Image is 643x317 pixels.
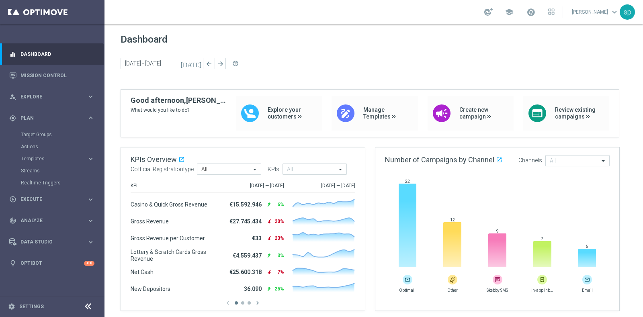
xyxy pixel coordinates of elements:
a: Settings [19,304,44,309]
span: Templates [21,156,79,161]
i: keyboard_arrow_right [87,196,94,203]
a: Actions [21,143,84,150]
button: play_circle_outline Execute keyboard_arrow_right [9,196,95,202]
a: Mission Control [20,65,94,86]
div: Templates [21,153,104,165]
div: Plan [9,115,87,122]
i: keyboard_arrow_right [87,114,94,122]
div: Target Groups [21,129,104,141]
div: Data Studio [9,238,87,245]
button: Data Studio keyboard_arrow_right [9,239,95,245]
button: lightbulb Optibot +10 [9,260,95,266]
div: Analyze [9,217,87,224]
span: Analyze [20,218,87,223]
div: Optibot [9,253,94,274]
button: Mission Control [9,72,95,79]
div: +10 [84,261,94,266]
a: Optibot [20,253,84,274]
div: Realtime Triggers [21,177,104,189]
i: lightbulb [9,260,16,267]
i: keyboard_arrow_right [87,238,94,246]
i: equalizer [9,51,16,58]
span: Execute [20,197,87,202]
a: Realtime Triggers [21,180,84,186]
i: person_search [9,93,16,100]
div: Execute [9,196,87,203]
i: gps_fixed [9,115,16,122]
span: Data Studio [20,239,87,244]
span: keyboard_arrow_down [610,8,619,16]
span: Explore [20,94,87,99]
i: play_circle_outline [9,196,16,203]
span: school [505,8,514,16]
i: keyboard_arrow_right [87,93,94,100]
div: Explore [9,93,87,100]
i: keyboard_arrow_right [87,155,94,163]
div: Actions [21,141,104,153]
button: track_changes Analyze keyboard_arrow_right [9,217,95,224]
a: [PERSON_NAME]keyboard_arrow_down [571,6,620,18]
i: track_changes [9,217,16,224]
a: Dashboard [20,43,94,65]
span: Plan [20,116,87,121]
a: Streams [21,168,84,174]
i: keyboard_arrow_right [87,217,94,225]
div: Mission Control [9,65,94,86]
i: settings [8,303,15,310]
div: sp [620,4,635,20]
button: person_search Explore keyboard_arrow_right [9,94,95,100]
button: Templates keyboard_arrow_right [21,155,95,162]
div: Dashboard [9,43,94,65]
a: Target Groups [21,131,84,138]
button: gps_fixed Plan keyboard_arrow_right [9,115,95,121]
div: Templates [21,156,87,161]
button: equalizer Dashboard [9,51,95,57]
div: Streams [21,165,104,177]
